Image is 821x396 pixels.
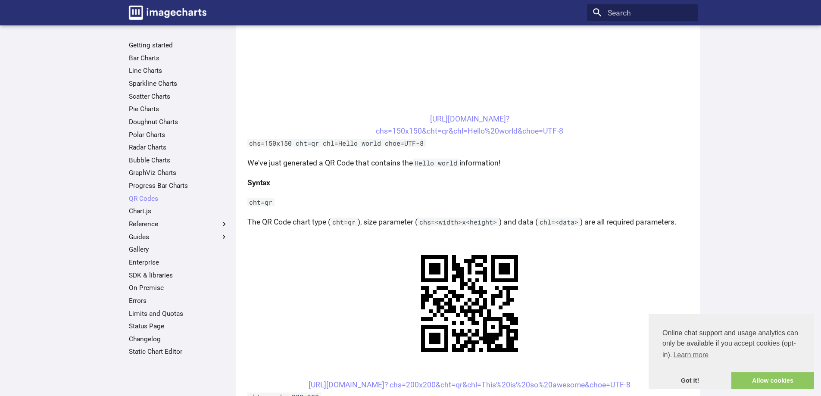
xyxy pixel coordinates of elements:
[331,218,358,226] code: cht=qr
[247,139,426,147] code: chs=150x150 cht=qr chl=Hello world choe=UTF-8
[129,66,228,75] a: Line Charts
[402,236,537,371] img: chart
[129,41,228,50] a: Getting started
[129,347,228,356] a: Static Chart Editor
[129,194,228,203] a: QR Codes
[129,105,228,113] a: Pie Charts
[129,245,228,254] a: Gallery
[662,328,800,362] span: Online chat support and usage analytics can only be available if you accept cookies (opt-in).
[129,207,228,215] a: Chart.js
[247,198,275,206] code: cht=qr
[129,258,228,267] a: Enterprise
[129,79,228,88] a: Sparkline Charts
[129,131,228,139] a: Polar Charts
[309,380,631,389] a: [URL][DOMAIN_NAME]? chs=200x200&cht=qr&chl=This%20is%20so%20awesome&choe=UTF-8
[413,159,459,167] code: Hello world
[129,220,228,228] label: Reference
[538,218,581,226] code: chl=<data>
[129,168,228,177] a: GraphViz Charts
[587,4,698,22] input: Search
[129,54,228,62] a: Bar Charts
[129,92,228,101] a: Scatter Charts
[129,284,228,292] a: On Premise
[129,271,228,280] a: SDK & libraries
[129,335,228,343] a: Changelog
[649,314,814,389] div: cookieconsent
[672,349,710,362] a: learn more about cookies
[649,372,731,390] a: dismiss cookie message
[247,216,692,228] p: The QR Code chart type ( ), size parameter ( ) and data ( ) are all required parameters.
[129,156,228,165] a: Bubble Charts
[731,372,814,390] a: allow cookies
[129,143,228,152] a: Radar Charts
[129,322,228,331] a: Status Page
[129,118,228,126] a: Doughnut Charts
[129,296,228,305] a: Errors
[376,115,563,135] a: [URL][DOMAIN_NAME]?chs=150x150&cht=qr&chl=Hello%20world&choe=UTF-8
[247,157,692,169] p: We've just generated a QR Code that contains the information!
[247,177,692,189] h4: Syntax
[418,218,499,226] code: chs=<width>x<height>
[129,6,206,20] img: logo
[129,309,228,318] a: Limits and Quotas
[125,2,210,23] a: Image-Charts documentation
[129,233,228,241] label: Guides
[129,181,228,190] a: Progress Bar Charts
